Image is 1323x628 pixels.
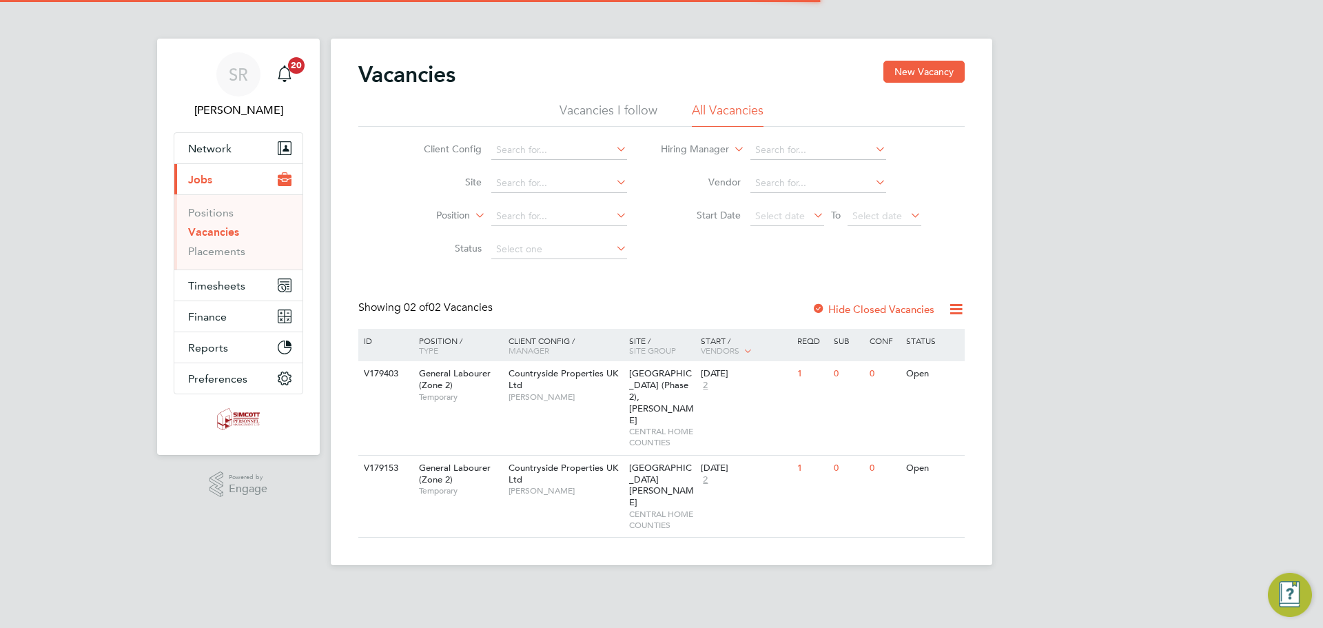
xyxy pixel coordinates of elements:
a: 20 [271,52,298,97]
span: [GEOGRAPHIC_DATA][PERSON_NAME] [629,462,694,509]
div: Client Config / [505,329,626,362]
span: 2 [701,474,710,486]
h2: Vacancies [358,61,455,88]
span: Select date [755,210,805,222]
li: Vacancies I follow [560,102,657,127]
div: Site / [626,329,698,362]
span: 2 [701,380,710,392]
span: Network [188,142,232,155]
button: Engage Resource Center [1268,573,1312,617]
span: Temporary [419,392,502,403]
div: 1 [794,456,830,481]
span: Vendors [701,345,739,356]
a: Go to home page [174,408,303,430]
div: 0 [866,456,902,481]
div: Open [903,361,963,387]
button: Preferences [174,363,302,394]
div: Sub [830,329,866,352]
div: 0 [830,456,866,481]
input: Search for... [750,141,886,160]
button: Jobs [174,164,302,194]
span: [PERSON_NAME] [509,485,622,496]
label: Position [391,209,470,223]
div: [DATE] [701,463,790,474]
div: Showing [358,301,495,315]
div: Reqd [794,329,830,352]
span: 02 of [404,301,429,314]
span: General Labourer (Zone 2) [419,367,491,391]
a: Powered byEngage [209,472,268,498]
button: Timesheets [174,270,302,301]
span: General Labourer (Zone 2) [419,462,491,485]
span: [PERSON_NAME] [509,392,622,403]
span: SR [229,65,248,83]
div: 1 [794,361,830,387]
span: Timesheets [188,279,245,292]
button: Reports [174,332,302,363]
span: Countryside Properties UK Ltd [509,462,618,485]
a: Vacancies [188,225,239,239]
nav: Main navigation [157,39,320,455]
span: Engage [229,483,267,495]
button: Finance [174,301,302,332]
button: Network [174,133,302,163]
span: Site Group [629,345,676,356]
input: Search for... [491,207,627,226]
a: Placements [188,245,245,258]
span: Temporary [419,485,502,496]
span: Manager [509,345,549,356]
div: 0 [830,361,866,387]
span: Powered by [229,472,267,483]
span: Finance [188,310,227,323]
div: V179403 [360,361,409,387]
span: 20 [288,57,305,74]
label: Hiring Manager [650,143,729,156]
input: Search for... [491,174,627,193]
div: Conf [866,329,902,352]
input: Select one [491,240,627,259]
label: Start Date [661,209,741,221]
img: simcott-logo-retina.png [217,408,260,430]
a: Positions [188,206,234,219]
span: Select date [852,210,902,222]
span: [GEOGRAPHIC_DATA] (Phase 2), [PERSON_NAME] [629,367,694,426]
div: Jobs [174,194,302,270]
label: Hide Closed Vacancies [812,303,934,316]
span: Preferences [188,372,247,385]
span: CENTRAL HOME COUNTIES [629,509,695,530]
label: Site [402,176,482,188]
div: 0 [866,361,902,387]
input: Search for... [491,141,627,160]
span: Jobs [188,173,212,186]
div: [DATE] [701,368,790,380]
span: Reports [188,341,228,354]
div: Start / [697,329,794,363]
span: Type [419,345,438,356]
button: New Vacancy [883,61,965,83]
div: ID [360,329,409,352]
div: Status [903,329,963,352]
div: Open [903,456,963,481]
input: Search for... [750,174,886,193]
span: CENTRAL HOME COUNTIES [629,426,695,447]
span: To [827,206,845,224]
li: All Vacancies [692,102,763,127]
a: SR[PERSON_NAME] [174,52,303,119]
div: Position / [409,329,505,362]
label: Client Config [402,143,482,155]
div: V179153 [360,456,409,481]
label: Status [402,242,482,254]
span: 02 Vacancies [404,301,493,314]
span: Scott Ridgers [174,102,303,119]
label: Vendor [661,176,741,188]
span: Countryside Properties UK Ltd [509,367,618,391]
